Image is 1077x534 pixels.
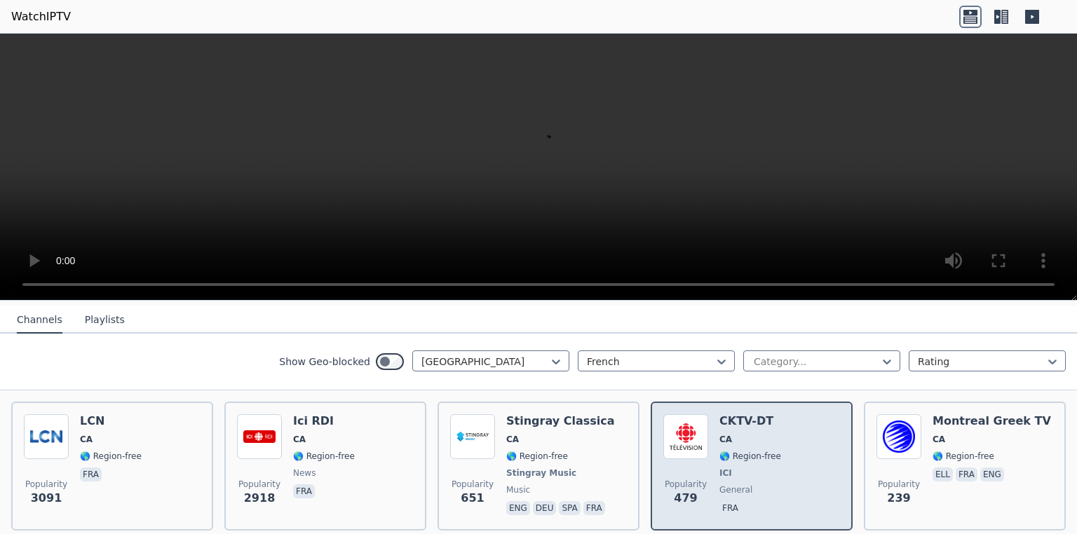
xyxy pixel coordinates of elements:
p: eng [506,501,530,515]
h6: Ici RDI [293,414,355,428]
span: general [719,484,752,495]
p: spa [559,501,580,515]
span: CA [506,434,519,445]
button: Playlists [85,307,125,334]
span: CA [933,434,945,445]
h6: Stingray Classica [506,414,615,428]
span: Popularity [665,479,707,490]
span: music [506,484,530,495]
p: fra [293,484,315,498]
span: 479 [674,490,697,507]
span: CA [293,434,306,445]
span: CA [80,434,93,445]
h6: Montreal Greek TV [933,414,1051,428]
span: Popularity [25,479,67,490]
span: 3091 [31,490,62,507]
p: fra [956,467,977,481]
span: Popularity [238,479,280,490]
a: WatchIPTV [11,8,71,25]
span: Popularity [878,479,920,490]
button: Channels [17,307,62,334]
p: eng [980,467,1004,481]
img: Ici RDI [237,414,282,459]
span: Popularity [452,479,494,490]
label: Show Geo-blocked [279,355,370,369]
img: LCN [24,414,69,459]
span: 651 [461,490,484,507]
span: ICI [719,467,732,479]
img: Montreal Greek TV [876,414,921,459]
span: CA [719,434,732,445]
p: ell [933,467,953,481]
span: 🌎 Region-free [293,451,355,462]
span: news [293,467,316,479]
p: fra [583,501,605,515]
span: 🌎 Region-free [80,451,142,462]
span: 🌎 Region-free [506,451,568,462]
span: 2918 [244,490,276,507]
span: 🌎 Region-free [719,451,781,462]
span: Stingray Music [506,467,576,479]
p: fra [719,501,741,515]
p: fra [80,467,102,481]
h6: LCN [80,414,142,428]
img: Stingray Classica [450,414,495,459]
h6: CKTV-DT [719,414,781,428]
img: CKTV-DT [663,414,708,459]
span: 🌎 Region-free [933,451,994,462]
span: 239 [887,490,910,507]
p: deu [533,501,557,515]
